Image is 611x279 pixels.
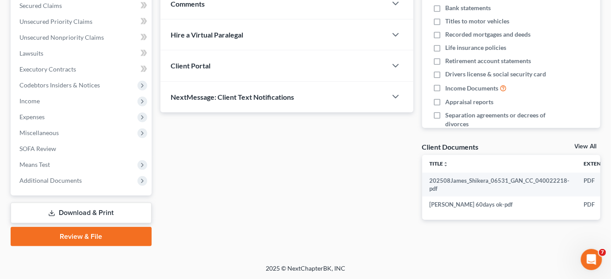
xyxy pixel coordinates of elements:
[19,34,104,41] span: Unsecured Nonpriority Claims
[445,30,531,39] span: Recorded mortgages and deeds
[11,203,152,223] a: Download & Print
[11,227,152,246] a: Review & File
[575,143,597,150] a: View All
[422,173,577,197] td: 202508James_Shikera_06531_GAN_CC_040022218-pdf
[19,177,82,184] span: Additional Documents
[19,113,45,121] span: Expenses
[171,30,244,39] span: Hire a Virtual Paralegal
[581,249,602,270] iframe: Intercom live chat
[19,97,40,105] span: Income
[171,61,211,70] span: Client Portal
[445,57,531,65] span: Retirement account statements
[19,18,92,25] span: Unsecured Priority Claims
[422,142,479,151] div: Client Documents
[12,61,152,77] a: Executory Contracts
[445,84,498,93] span: Income Documents
[19,81,100,89] span: Codebtors Insiders & Notices
[19,49,43,57] span: Lawsuits
[171,93,294,101] span: NextMessage: Client Text Notifications
[19,2,62,9] span: Secured Claims
[19,129,59,136] span: Miscellaneous
[12,141,152,157] a: SOFA Review
[19,65,76,73] span: Executory Contracts
[599,249,606,256] span: 7
[445,70,546,79] span: Drivers license & social security card
[445,4,491,12] span: Bank statements
[12,30,152,45] a: Unsecured Nonpriority Claims
[443,162,448,167] i: unfold_more
[12,45,152,61] a: Lawsuits
[445,98,493,106] span: Appraisal reports
[445,111,548,128] span: Separation agreements or decrees of divorces
[445,43,506,52] span: Life insurance policies
[445,17,509,26] span: Titles to motor vehicles
[429,160,448,167] a: Titleunfold_more
[19,161,50,168] span: Means Test
[422,196,577,212] td: [PERSON_NAME] 60days ok-pdf
[12,14,152,30] a: Unsecured Priority Claims
[19,145,56,152] span: SOFA Review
